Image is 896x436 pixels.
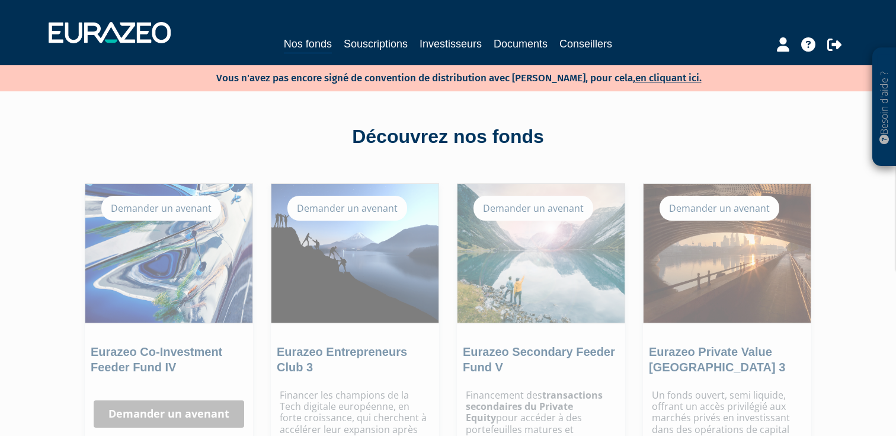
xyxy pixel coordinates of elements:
div: Demander un avenant [473,196,593,221]
img: Eurazeo Co-Investment Feeder Fund IV [85,184,252,323]
div: Découvrez nos fonds [110,123,786,151]
a: Demander un avenant [94,400,244,428]
a: Documents [494,36,548,52]
img: Eurazeo Entrepreneurs Club 3 [271,184,439,323]
strong: transactions secondaires du Private Equity [466,389,603,424]
div: Demander un avenant [101,196,221,221]
img: Eurazeo Secondary Feeder Fund V [457,184,625,323]
a: Eurazeo Secondary Feeder Fund V [463,345,615,374]
img: Eurazeo Private Value Europe 3 [644,184,811,323]
p: Vous n'avez pas encore signé de convention de distribution avec [PERSON_NAME], pour cela, [182,68,702,85]
div: Demander un avenant [660,196,779,221]
div: Demander un avenant [287,196,407,221]
img: 1732889491-logotype_eurazeo_blanc_rvb.png [49,22,171,43]
a: en cliquant ici. [635,72,702,84]
a: Investisseurs [420,36,482,52]
a: Conseillers [559,36,612,52]
p: Besoin d'aide ? [878,54,891,161]
a: Nos fonds [284,36,332,54]
a: Eurazeo Private Value [GEOGRAPHIC_DATA] 3 [649,345,785,374]
a: Souscriptions [344,36,408,52]
a: Eurazeo Co-Investment Feeder Fund IV [91,345,222,374]
a: Eurazeo Entrepreneurs Club 3 [277,345,407,374]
